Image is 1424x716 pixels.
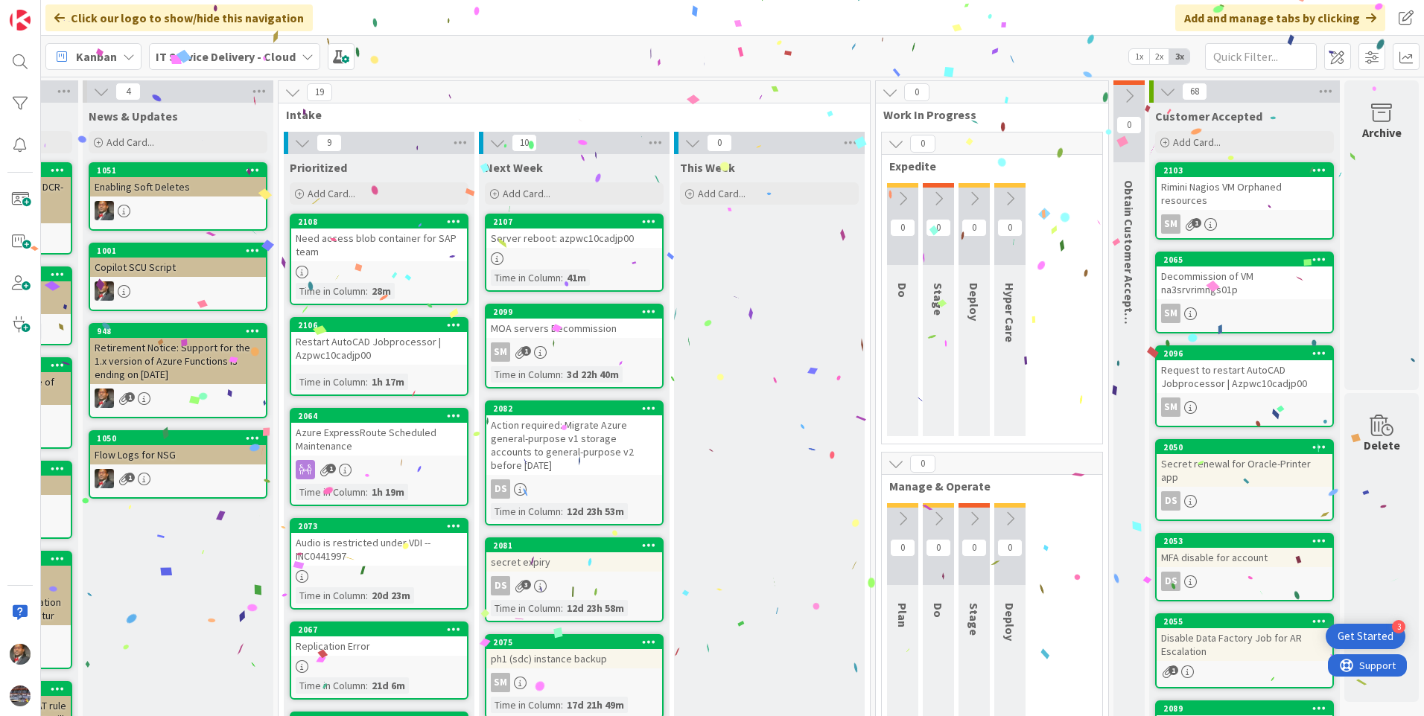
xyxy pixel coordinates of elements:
div: 1051 [97,165,266,176]
span: : [366,677,368,694]
div: Decommission of VM na3srvrimngs01p [1157,266,1332,299]
div: 2108 [298,217,467,227]
span: 19 [307,83,332,101]
span: Kanban [76,48,117,65]
div: SM [486,673,662,692]
div: SM [1157,214,1332,234]
div: Restart AutoCAD Jobprocessor | Azpwc10cadjp00 [291,332,467,365]
div: 2064 [291,409,467,423]
div: 2067 [291,623,467,636]
div: 2073Audio is restricted under VDI --INC0441997 [291,520,467,566]
div: Rimini Nagios VM Orphaned resources [1157,177,1332,210]
div: 2106 [291,319,467,332]
div: 2075 [486,636,662,649]
div: 12d 23h 58m [563,600,628,616]
div: 948 [90,325,266,338]
span: Next Week [485,160,543,175]
div: 2053MFA disable for account [1157,534,1332,567]
span: Add Card... [503,187,550,200]
div: 948 [97,326,266,336]
div: 948Retirement Notice: Support for the 1.x version of Azure Functions is ending on [DATE] [90,325,266,384]
div: 1050 [97,433,266,444]
div: 2107 [493,217,662,227]
span: 1 [1169,665,1178,675]
div: Flow Logs for NSG [90,445,266,464]
div: 2050Secret renewal for Oracle-Printer app [1157,441,1332,487]
span: Add Card... [308,187,355,200]
div: SM [1161,214,1180,234]
div: SM [1157,304,1332,323]
div: 2099MOA servers Decommission [486,305,662,338]
span: 0 [997,219,1023,237]
div: 2108Need access blob container for SAP team [291,215,467,261]
div: 2055 [1163,616,1332,627]
div: 2103 [1157,164,1332,177]
div: SM [486,342,662,362]
div: SM [1157,397,1332,417]
div: 20d 23m [368,587,414,604]
div: 2050 [1163,442,1332,453]
span: 0 [997,539,1023,557]
span: Plan [895,603,910,627]
span: 3x [1169,49,1189,64]
div: 3 [1392,620,1405,633]
span: Do [931,603,946,618]
div: Time in Column [491,600,561,616]
div: Time in Column [491,503,561,520]
div: 2107 [486,215,662,228]
div: 1050Flow Logs for NSG [90,432,266,464]
span: 0 [910,455,935,473]
span: Manage & Operate [889,479,1084,493]
div: 2081 [493,540,662,551]
div: Time in Column [296,374,366,390]
div: 2065Decommission of VM na3srvrimngs01p [1157,253,1332,299]
span: : [561,503,563,520]
div: 12d 23h 53m [563,503,628,520]
span: Hyper Care [1002,283,1017,342]
div: Time in Column [491,697,561,713]
div: DS [486,479,662,499]
div: Click our logo to show/hide this navigation [45,4,313,31]
div: 2055 [1157,615,1332,628]
img: Visit kanbanzone.com [10,10,31,31]
span: 0 [926,219,951,237]
div: Retirement Notice: Support for the 1.x version of Azure Functions is ending on [DATE] [90,338,266,384]
span: 1 [326,464,336,473]
span: Add Card... [698,187,746,200]
div: 2096Request to restart AutoCAD Jobprocessor | Azpwc10cadjp00 [1157,347,1332,393]
div: Replication Error [291,636,467,656]
div: DS [1157,491,1332,511]
div: 2064Azure ExpressRoute Scheduled Maintenance [291,409,467,456]
span: This Week [680,160,735,175]
span: Deploy [1002,603,1017,641]
div: DS [1157,572,1332,591]
div: Time in Column [491,366,561,383]
div: 1050 [90,432,266,445]
span: 0 [910,135,935,153]
div: Secret renewal for Oracle-Printer app [1157,454,1332,487]
div: ph1 (sdc) instance backup [486,649,662,668]
span: 3 [521,580,531,589]
div: 2053 [1163,536,1332,546]
span: Stage [931,283,946,316]
span: : [366,484,368,500]
div: 41m [563,269,590,286]
span: 68 [1182,83,1207,100]
div: 2107Server reboot: azpwc10cadjp00 [486,215,662,248]
span: Support [31,2,68,20]
div: Add and manage tabs by clicking [1175,4,1385,31]
div: 2103 [1163,165,1332,176]
div: Server reboot: azpwc10cadjp00 [486,228,662,248]
span: 4 [115,83,141,100]
span: News & Updates [89,109,178,124]
div: SM [1161,397,1180,417]
div: 2075ph1 (sdc) instance backup [486,636,662,668]
img: DP [95,389,114,408]
div: 1h 17m [368,374,408,390]
div: SM [491,342,510,362]
div: Action required: Migrate Azure general-purpose v1 storage accounts to general-purpose v2 before [... [486,415,662,475]
div: 28m [368,283,395,299]
span: 2x [1149,49,1169,64]
div: DP [90,389,266,408]
div: 2073 [298,521,467,531]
